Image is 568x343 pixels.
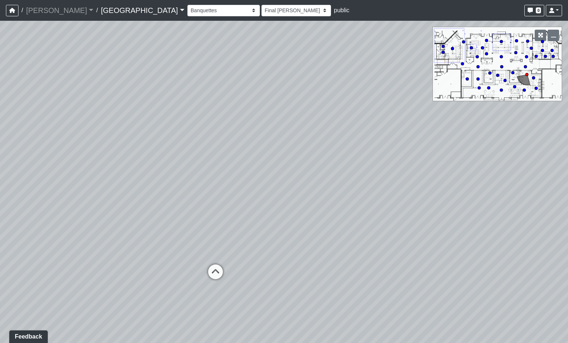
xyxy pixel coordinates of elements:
[26,3,93,18] a: [PERSON_NAME]
[536,7,541,13] span: 0
[101,3,184,18] a: [GEOGRAPHIC_DATA]
[6,328,49,343] iframe: Ybug feedback widget
[93,3,101,18] span: /
[524,5,544,16] button: 0
[334,7,350,13] span: public
[19,3,26,18] span: /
